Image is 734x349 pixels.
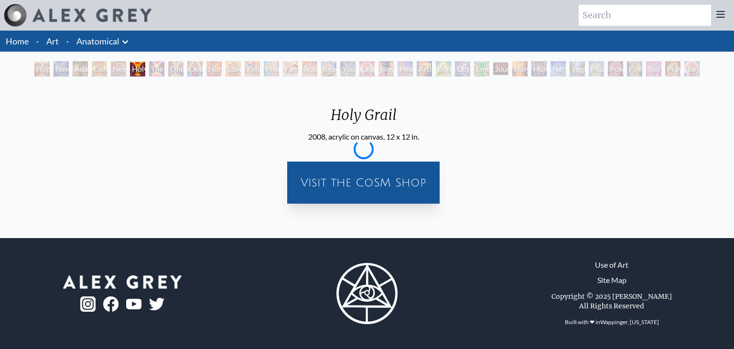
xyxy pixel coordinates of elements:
[6,36,29,46] a: Home
[579,301,644,311] div: All Rights Reserved
[551,292,672,301] div: Copyright © 2025 [PERSON_NAME]
[512,61,528,76] div: Holy Fire
[417,61,432,76] div: Artist's Hand
[54,61,69,76] div: New Man [DEMOGRAPHIC_DATA]: [DEMOGRAPHIC_DATA] Mind
[76,34,119,48] a: Anatomical
[570,61,585,76] div: Yogi & the Möbius Sphere
[561,315,663,330] div: Built with ❤ in
[589,61,604,76] div: Mudra
[130,61,145,76] div: Holy Grail
[126,299,141,310] img: youtube-logo.png
[245,61,260,76] div: Zena Lotus
[226,61,241,76] div: Love Circuit
[398,61,413,76] div: Healing
[293,167,434,198] a: Visit the CoSM Shop
[168,61,183,76] div: One Taste
[359,61,375,76] div: Laughing Man
[92,61,107,76] div: Contemplation
[579,5,711,26] input: Search
[283,61,298,76] div: Family
[608,61,623,76] div: Power to the Peaceful
[550,61,566,76] div: Networks
[684,61,700,76] div: Be a Good Human Being
[46,34,59,48] a: Art
[34,61,50,76] div: Hope
[531,61,547,76] div: Human Geometry
[600,318,659,326] a: Wappinger, [US_STATE]
[187,61,203,76] div: Ocean of Love Bliss
[321,61,336,76] div: Reading
[436,61,451,76] div: Bond
[627,61,642,76] div: Firewalking
[80,296,96,312] img: ig-logo.png
[73,61,88,76] div: Adam & Eve
[340,61,356,76] div: Young & Old
[646,61,661,76] div: Spirit Animates the Flesh
[302,61,317,76] div: Boo-boo
[665,61,680,76] div: Praying Hands
[595,259,628,271] a: Use of Art
[149,61,164,76] div: The Kiss
[149,298,164,310] img: twitter-logo.png
[493,61,508,76] div: Journey of the Wounded Healer
[264,61,279,76] div: Promise
[308,106,419,131] div: Holy Grail
[111,61,126,76] div: New Man New Woman
[308,131,419,142] div: 2008, acrylic on canvas, 12 x 12 in.
[206,61,222,76] div: Nursing
[455,61,470,76] div: Cosmic Lovers
[474,61,489,76] div: Emerald Grail
[378,61,394,76] div: Breathing
[63,31,73,52] li: ·
[597,274,626,286] a: Site Map
[103,296,119,312] img: fb-logo.png
[32,31,43,52] li: ·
